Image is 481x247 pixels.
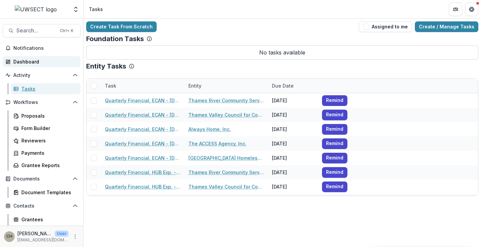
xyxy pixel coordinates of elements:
div: [DATE] [268,179,318,194]
a: Quarterly Financial, ECAN - [DATE]-[DATE] [105,97,180,104]
div: [DATE] [268,194,318,208]
div: Due Date [268,82,298,89]
a: Grantees [11,214,81,225]
div: [DATE] [268,165,318,179]
div: Document Templates [21,189,75,196]
span: Activity [13,73,70,78]
p: Foundation Tasks [86,35,144,43]
div: Form Builder [21,125,75,132]
button: Assigned to me [359,21,412,32]
div: Carli Herz [6,234,12,239]
a: Payments [11,147,81,158]
a: Thames Valley Council for Community Action [188,111,264,118]
div: Due Date [268,79,318,93]
button: Remind [322,181,347,192]
button: Open Activity [3,70,81,81]
button: Open Documents [3,173,81,184]
a: Grantee Reports [11,160,81,171]
p: Entity Tasks [86,62,126,70]
a: Quarterly Financial, ECAN - [DATE]-[DATE] [105,140,180,147]
a: Dashboard [3,56,81,67]
p: [EMAIL_ADDRESS][DOMAIN_NAME] [17,237,68,243]
div: Tasks [89,6,103,13]
button: Search... [3,24,81,37]
div: [DATE] [268,122,318,136]
a: Quarterly Financial, ECAN - [DATE]-[DATE] [105,126,180,133]
a: Create / Manage Tasks [415,21,478,32]
button: Open Workflows [3,97,81,108]
div: Grantee Reports [21,162,75,169]
a: Quarterly Financial, ECAN - [DATE]-[DATE] [105,154,180,161]
a: Document Templates [11,187,81,198]
div: Entity [184,79,268,93]
div: Dashboard [13,58,75,65]
button: Notifications [3,43,81,53]
span: Workflows [13,100,70,105]
div: [DATE] [268,93,318,108]
a: The ACCESS Agency, Inc. [188,140,247,147]
div: [DATE] [268,151,318,165]
a: Thames Valley Council for Community Action [188,183,264,190]
button: Remind [322,153,347,163]
a: Thames River Community Service, Inc. [188,97,264,104]
button: Remind [322,95,347,106]
a: Always Home, Inc. [188,126,231,133]
button: Remind [322,110,347,120]
button: Remind [322,138,347,149]
button: Remind [322,124,347,135]
button: Get Help [465,3,478,16]
a: Thames River Community Service, Inc. [188,169,264,176]
div: Ctrl + K [58,27,75,34]
span: Contacts [13,203,70,209]
a: Create Task From Scratch [86,21,157,32]
a: Quarterly Financial, HUB Exp. - [DATE]-[DATE] [105,169,180,176]
button: More [71,233,79,241]
div: Task [101,79,184,93]
p: User [55,231,68,237]
div: [DATE] [268,108,318,122]
a: Proposals [11,110,81,121]
button: Partners [449,3,462,16]
p: No tasks available [86,45,478,59]
button: Remind [322,167,347,178]
div: Grantees [21,216,75,223]
div: Reviewers [21,137,75,144]
div: Entity [184,82,205,89]
div: Payments [21,149,75,156]
img: UWSECT logo [15,5,57,13]
button: Open Contacts [3,201,81,211]
a: Tasks [11,83,81,94]
a: Quarterly Financial, HUB Exp. - [DATE]-[DATE] [105,183,180,190]
nav: breadcrumb [86,4,106,14]
button: Open entity switcher [71,3,81,16]
a: [GEOGRAPHIC_DATA] Homeless Hospitality Center [188,154,264,161]
span: Notifications [13,45,78,51]
div: Tasks [21,85,75,92]
p: [PERSON_NAME] [17,230,52,237]
span: Documents [13,176,70,182]
div: [DATE] [268,136,318,151]
a: Form Builder [11,123,81,134]
a: Reviewers [11,135,81,146]
a: Quarterly Financial, ECAN - [DATE]-[DATE] [105,111,180,118]
span: Search... [16,27,56,34]
div: Proposals [21,112,75,119]
div: Task [101,82,120,89]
